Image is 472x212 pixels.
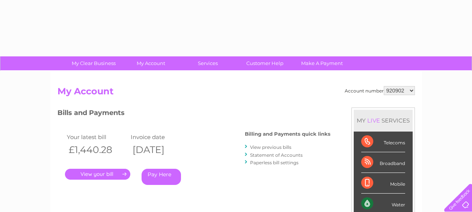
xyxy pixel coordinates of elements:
a: Make A Payment [291,56,353,70]
a: Statement of Accounts [250,152,303,158]
div: Account number [345,86,415,95]
a: My Account [120,56,182,70]
td: Invoice date [129,132,193,142]
a: My Clear Business [63,56,125,70]
a: View previous bills [250,144,291,150]
h2: My Account [57,86,415,100]
h3: Bills and Payments [57,108,330,121]
a: . [65,169,130,180]
td: Your latest bill [65,132,129,142]
div: LIVE [366,117,382,124]
div: MY SERVICES [354,110,413,131]
a: Customer Help [234,56,296,70]
div: Telecoms [361,132,405,152]
div: Broadband [361,152,405,173]
a: Services [177,56,239,70]
h4: Billing and Payments quick links [245,131,330,137]
a: Paperless bill settings [250,160,299,165]
th: £1,440.28 [65,142,129,157]
th: [DATE] [129,142,193,157]
div: Mobile [361,173,405,194]
a: Pay Here [142,169,181,185]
